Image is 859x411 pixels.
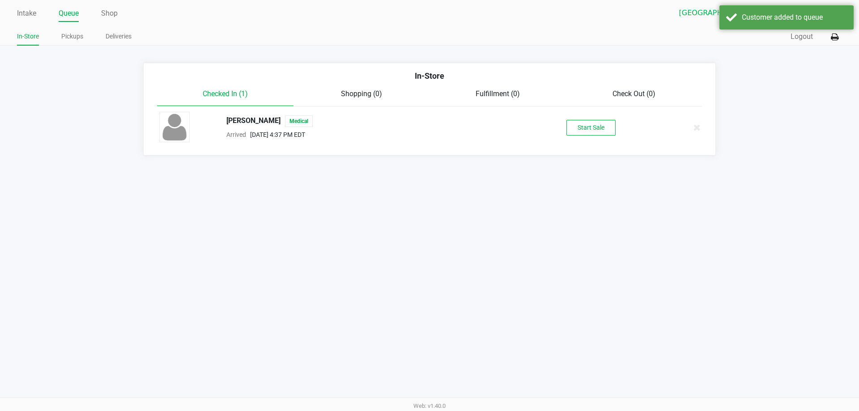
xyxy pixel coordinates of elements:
button: Select [772,5,785,21]
a: In-Store [17,31,39,42]
a: Pickups [61,31,83,42]
a: Queue [59,7,79,20]
button: Start Sale [566,120,616,136]
a: Shop [101,7,118,20]
a: Intake [17,7,36,20]
span: [DATE] 4:37 PM EDT [246,131,305,138]
span: Check Out (0) [612,89,655,98]
span: Fulfillment (0) [476,89,520,98]
span: In-Store [415,71,444,81]
span: Medical [285,115,313,127]
a: Deliveries [106,31,132,42]
span: [GEOGRAPHIC_DATA] [679,8,766,18]
span: Checked In (1) [203,89,248,98]
div: Customer added to queue [742,12,847,23]
span: Web: v1.40.0 [413,403,446,409]
button: Logout [791,31,813,42]
span: Shopping (0) [341,89,382,98]
span: Arrived [226,131,246,138]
